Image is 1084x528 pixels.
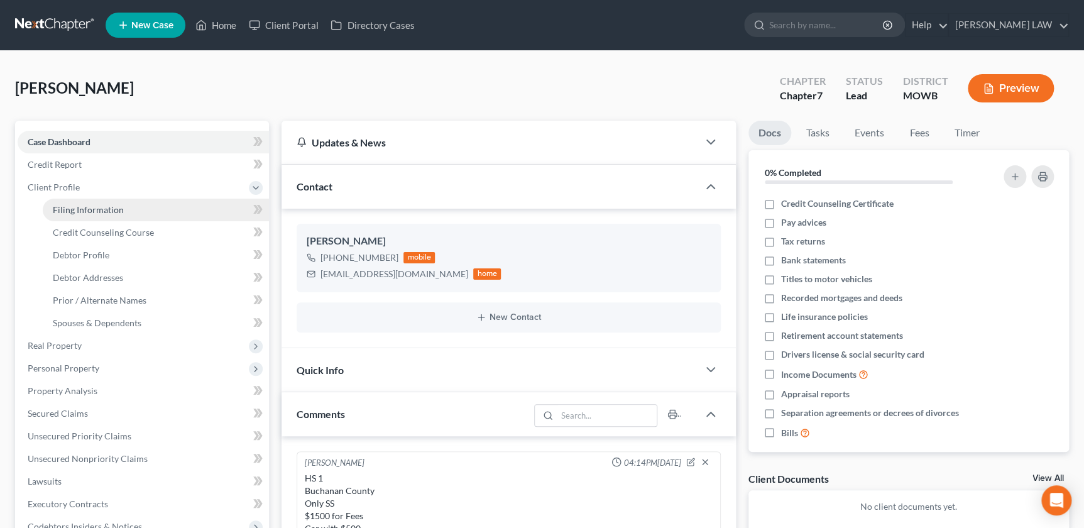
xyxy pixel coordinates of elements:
[781,273,872,285] span: Titles to motor vehicles
[28,453,148,464] span: Unsecured Nonpriority Claims
[906,14,948,36] a: Help
[781,407,959,419] span: Separation agreements or decrees of divorces
[845,89,882,103] div: Lead
[28,182,80,192] span: Client Profile
[28,498,108,509] span: Executory Contracts
[15,79,134,97] span: [PERSON_NAME]
[307,234,710,249] div: [PERSON_NAME]
[779,89,825,103] div: Chapter
[53,295,146,305] span: Prior / Alternate Names
[43,199,269,221] a: Filing Information
[243,14,324,36] a: Client Portal
[781,197,894,210] span: Credit Counseling Certificate
[902,89,948,103] div: MOWB
[18,131,269,153] a: Case Dashboard
[43,289,269,312] a: Prior / Alternate Names
[324,14,420,36] a: Directory Cases
[53,317,141,328] span: Spouses & Dependents
[899,121,939,145] a: Fees
[53,250,109,260] span: Debtor Profile
[297,180,332,192] span: Contact
[18,470,269,493] a: Lawsuits
[28,408,88,419] span: Secured Claims
[28,340,82,351] span: Real Property
[796,121,840,145] a: Tasks
[305,457,364,470] div: [PERSON_NAME]
[845,121,894,145] a: Events
[968,74,1054,102] button: Preview
[43,244,269,267] a: Debtor Profile
[403,252,435,263] div: mobile
[43,312,269,334] a: Spouses & Dependents
[781,254,846,267] span: Bank statements
[845,74,882,89] div: Status
[18,425,269,448] a: Unsecured Priority Claims
[781,311,868,323] span: Life insurance policies
[189,14,243,36] a: Home
[43,221,269,244] a: Credit Counseling Course
[781,216,826,229] span: Pay advices
[28,385,97,396] span: Property Analysis
[781,348,924,361] span: Drivers license & social security card
[53,272,123,283] span: Debtor Addresses
[758,500,1059,513] p: No client documents yet.
[18,153,269,176] a: Credit Report
[307,312,710,322] button: New Contact
[28,476,62,487] span: Lawsuits
[297,408,345,420] span: Comments
[748,472,829,485] div: Client Documents
[816,89,822,101] span: 7
[320,268,468,280] div: [EMAIL_ADDRESS][DOMAIN_NAME]
[781,329,903,342] span: Retirement account statements
[297,364,344,376] span: Quick Info
[949,14,1068,36] a: [PERSON_NAME] LAW
[320,251,398,264] div: [PHONE_NUMBER]
[28,363,99,373] span: Personal Property
[28,136,90,147] span: Case Dashboard
[944,121,990,145] a: Timer
[28,431,131,441] span: Unsecured Priority Claims
[624,457,681,469] span: 04:14PM[DATE]
[781,388,850,400] span: Appraisal reports
[18,448,269,470] a: Unsecured Nonpriority Claims
[557,405,657,426] input: Search...
[53,204,124,215] span: Filing Information
[131,21,173,30] span: New Case
[1032,474,1064,483] a: View All
[769,13,884,36] input: Search by name...
[781,427,798,439] span: Bills
[1041,485,1071,515] div: Open Intercom Messenger
[781,292,902,304] span: Recorded mortgages and deeds
[779,74,825,89] div: Chapter
[297,136,682,149] div: Updates & News
[781,368,857,381] span: Income Documents
[53,227,154,238] span: Credit Counseling Course
[748,121,791,145] a: Docs
[18,402,269,425] a: Secured Claims
[43,267,269,289] a: Debtor Addresses
[28,159,82,170] span: Credit Report
[18,493,269,515] a: Executory Contracts
[902,74,948,89] div: District
[18,380,269,402] a: Property Analysis
[765,167,821,178] strong: 0% Completed
[781,235,825,248] span: Tax returns
[473,268,501,280] div: home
